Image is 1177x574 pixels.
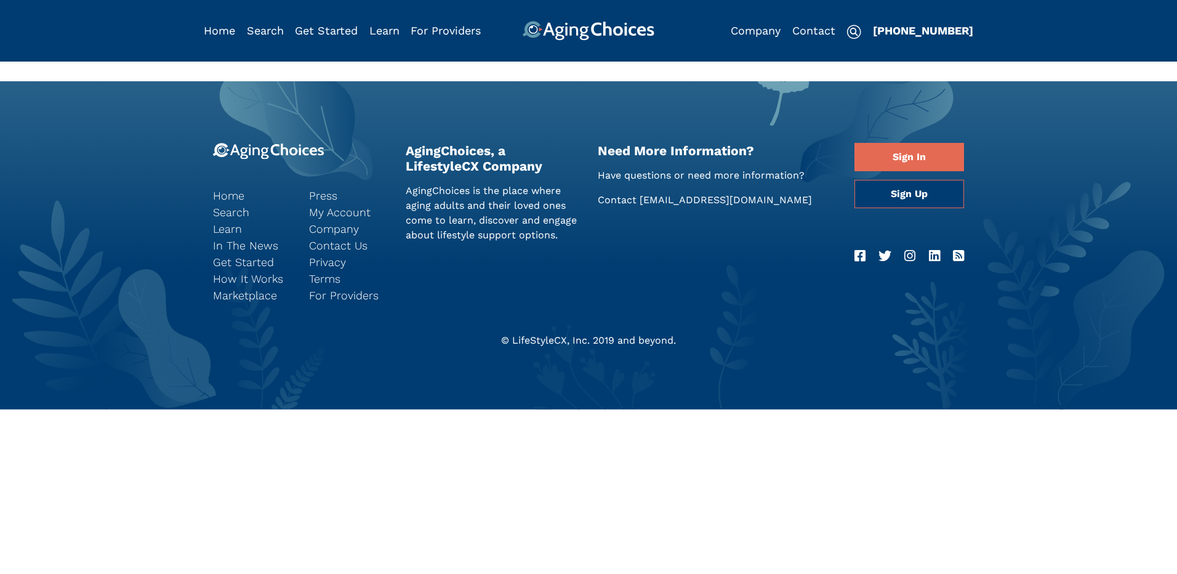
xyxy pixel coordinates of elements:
a: Search [213,204,291,220]
a: LinkedIn [929,246,940,266]
a: Sign Up [854,180,964,208]
img: 9-logo.svg [213,143,324,160]
a: Marketplace [213,287,291,304]
a: Get Started [295,24,358,37]
a: Contact [792,24,835,37]
p: Have questions or need more information? [598,168,836,183]
a: My Account [309,204,387,220]
a: Company [731,24,781,37]
a: Search [247,24,284,37]
a: Press [309,187,387,204]
a: For Providers [411,24,481,37]
a: [PHONE_NUMBER] [873,24,973,37]
a: In The News [213,237,291,254]
h2: Need More Information? [598,143,836,158]
a: Contact Us [309,237,387,254]
a: RSS Feed [953,246,964,266]
div: Popover trigger [247,21,284,41]
a: How It Works [213,270,291,287]
h2: AgingChoices, a LifestyleCX Company [406,143,580,174]
a: Learn [369,24,400,37]
a: Facebook [854,246,866,266]
a: Learn [213,220,291,237]
a: Privacy [309,254,387,270]
img: AgingChoices [523,21,654,41]
a: Home [213,187,291,204]
a: For Providers [309,287,387,304]
a: Instagram [904,246,915,266]
a: [EMAIL_ADDRESS][DOMAIN_NAME] [640,194,812,206]
p: AgingChoices is the place where aging adults and their loved ones come to learn, discover and eng... [406,184,580,243]
a: Company [309,220,387,237]
a: Twitter [878,246,891,266]
a: Home [204,24,235,37]
img: search-icon.svg [846,25,861,39]
p: Contact [598,193,836,208]
div: © LifeStyleCX, Inc. 2019 and beyond. [204,333,973,348]
a: Get Started [213,254,291,270]
a: Terms [309,270,387,287]
a: Sign In [854,143,964,171]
